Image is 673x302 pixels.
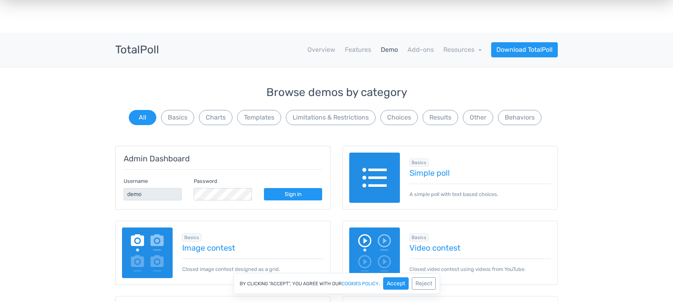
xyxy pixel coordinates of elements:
[409,159,429,167] span: Browse all in Basics
[423,110,458,125] button: Results
[381,45,398,55] a: Demo
[345,45,371,55] a: Features
[380,110,418,125] button: Choices
[182,233,202,241] span: Browse all in Basics
[383,277,409,290] button: Accept
[122,227,173,278] img: image-poll.png.webp
[498,110,541,125] button: Behaviors
[463,110,493,125] button: Other
[407,45,434,55] a: Add-ons
[115,86,558,99] h3: Browse demos by category
[409,243,551,252] a: Video contest
[129,110,156,125] button: All
[409,233,429,241] span: Browse all in Basics
[115,44,159,56] h3: TotalPoll
[409,169,551,177] a: Simple poll
[409,259,551,273] p: Closed video contest using videos from YouTube.
[286,110,376,125] button: Limitations & Restrictions
[182,259,324,273] p: Closed image contest designed as a grid.
[161,110,194,125] button: Basics
[124,177,148,185] label: Username
[182,243,324,252] a: Image contest
[194,177,217,185] label: Password
[124,154,322,163] h5: Admin Dashboard
[342,281,379,286] a: cookies policy
[237,110,281,125] button: Templates
[443,46,482,53] a: Resources
[412,277,436,290] button: Reject
[199,110,232,125] button: Charts
[349,227,400,278] img: video-poll.png.webp
[349,153,400,203] img: text-poll.png.webp
[491,42,558,57] a: Download TotalPoll
[307,45,335,55] a: Overview
[264,188,322,200] a: Sign in
[233,273,440,294] div: By clicking "Accept", you agree with our .
[409,184,551,198] p: A simple poll with text based choices.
